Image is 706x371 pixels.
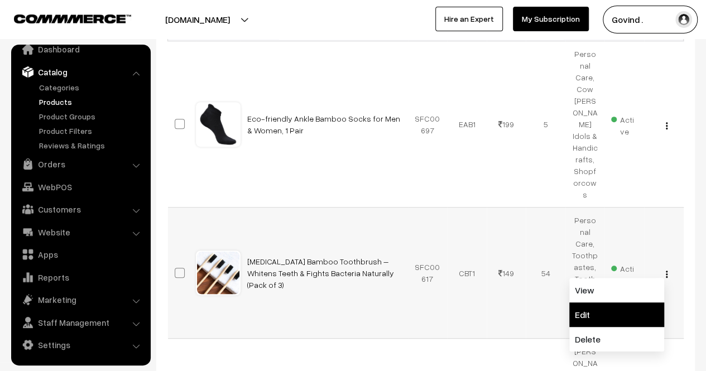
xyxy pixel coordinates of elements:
td: EAB1 [447,41,487,208]
a: Hire an Expert [435,7,503,31]
button: [DOMAIN_NAME] [126,6,269,33]
a: View [569,278,664,302]
a: Apps [14,244,147,264]
td: Personal Care, Cow [PERSON_NAME] Idols & Handicrafts, Shopforcows [565,41,605,208]
a: COMMMERCE [14,11,112,25]
button: Govind . [603,6,698,33]
a: My Subscription [513,7,589,31]
a: Reviews & Ratings [36,139,147,151]
a: Products [36,96,147,108]
td: Personal Care, Toothpastes, Tooth Powders, Gavyadhara [565,208,605,339]
a: Eco-friendly Ankle Bamboo Socks for Men & Women, 1 Pair [247,114,400,135]
img: Menu [666,271,667,278]
span: Active [611,260,637,286]
img: COMMMERCE [14,15,131,23]
a: Reports [14,267,147,287]
td: 199 [487,41,526,208]
td: CBT1 [447,208,487,339]
a: Edit [569,302,664,327]
a: Dashboard [14,39,147,59]
a: Settings [14,335,147,355]
a: Staff Management [14,312,147,333]
a: Product Filters [36,125,147,137]
a: Delete [569,327,664,351]
a: Marketing [14,290,147,310]
td: 5 [526,41,565,208]
a: Orders [14,154,147,174]
a: [MEDICAL_DATA] Bamboo Toothbrush – Whitens Teeth & Fights Bacteria Naturally (Pack of 3) [247,257,394,290]
td: SFC00617 [408,208,448,339]
img: Menu [666,122,667,129]
a: Customers [14,199,147,219]
span: Active [611,111,637,137]
td: SFC00697 [408,41,448,208]
td: 54 [526,208,565,339]
a: WebPOS [14,177,147,197]
a: Website [14,222,147,242]
a: Categories [36,81,147,93]
a: Catalog [14,62,147,82]
img: user [675,11,692,28]
td: 149 [487,208,526,339]
a: Product Groups [36,110,147,122]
